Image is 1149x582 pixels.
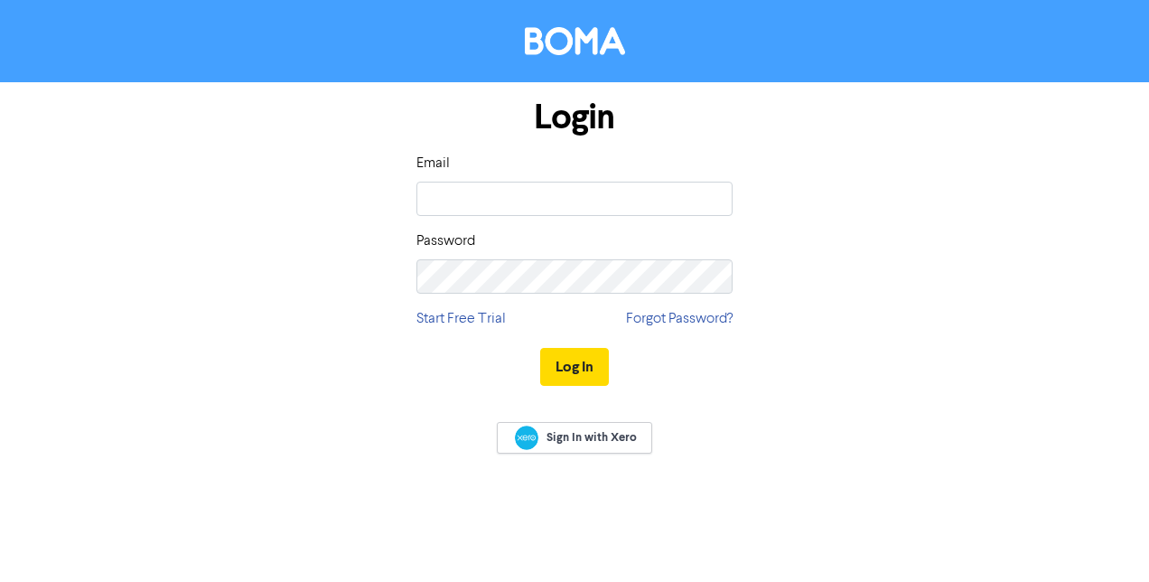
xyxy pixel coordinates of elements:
[416,153,450,174] label: Email
[515,426,538,450] img: Xero logo
[497,422,652,454] a: Sign In with Xero
[416,97,733,138] h1: Login
[416,308,506,330] a: Start Free Trial
[540,348,609,386] button: Log In
[546,429,637,446] span: Sign In with Xero
[525,27,625,55] img: BOMA Logo
[626,308,733,330] a: Forgot Password?
[416,230,475,252] label: Password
